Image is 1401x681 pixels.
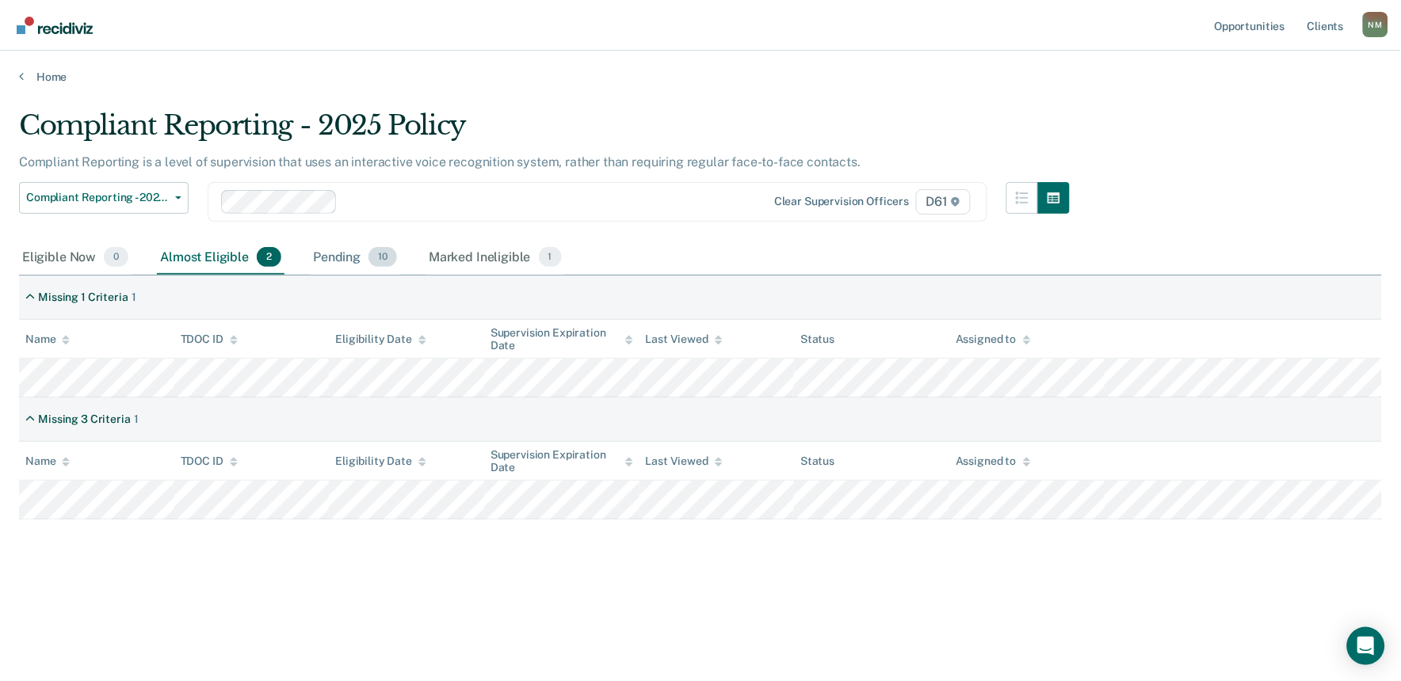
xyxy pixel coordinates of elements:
[19,182,189,214] button: Compliant Reporting - 2025 Policy
[19,241,132,276] div: Eligible Now0
[257,247,281,268] span: 2
[38,291,128,304] div: Missing 1 Criteria
[426,241,565,276] div: Marked Ineligible1
[335,455,426,468] div: Eligibility Date
[539,247,562,268] span: 1
[1347,627,1385,665] div: Open Intercom Messenger
[1363,12,1388,37] button: Profile dropdown button
[916,189,971,215] span: D61
[646,455,723,468] div: Last Viewed
[310,241,400,276] div: Pending10
[181,333,238,346] div: TDOC ID
[17,17,93,34] img: Recidiviz
[19,284,143,310] div: Missing 1 Criteria1
[157,241,284,276] div: Almost Eligible2
[491,448,633,475] div: Supervision Expiration Date
[1363,12,1388,37] div: N M
[956,333,1030,346] div: Assigned to
[800,333,834,346] div: Status
[19,154,861,169] p: Compliant Reporting is a level of supervision that uses an interactive voice recognition system, ...
[38,413,130,426] div: Missing 3 Criteria
[132,291,136,304] div: 1
[104,247,128,268] span: 0
[335,333,426,346] div: Eligibility Date
[25,333,70,346] div: Name
[19,406,145,432] div: Missing 3 Criteria1
[19,70,1382,84] a: Home
[368,247,397,268] span: 10
[774,195,909,208] div: Clear supervision officers
[956,455,1030,468] div: Assigned to
[181,455,238,468] div: TDOC ID
[646,333,723,346] div: Last Viewed
[491,326,633,353] div: Supervision Expiration Date
[19,109,1070,154] div: Compliant Reporting - 2025 Policy
[26,191,169,204] span: Compliant Reporting - 2025 Policy
[25,455,70,468] div: Name
[800,455,834,468] div: Status
[134,413,139,426] div: 1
